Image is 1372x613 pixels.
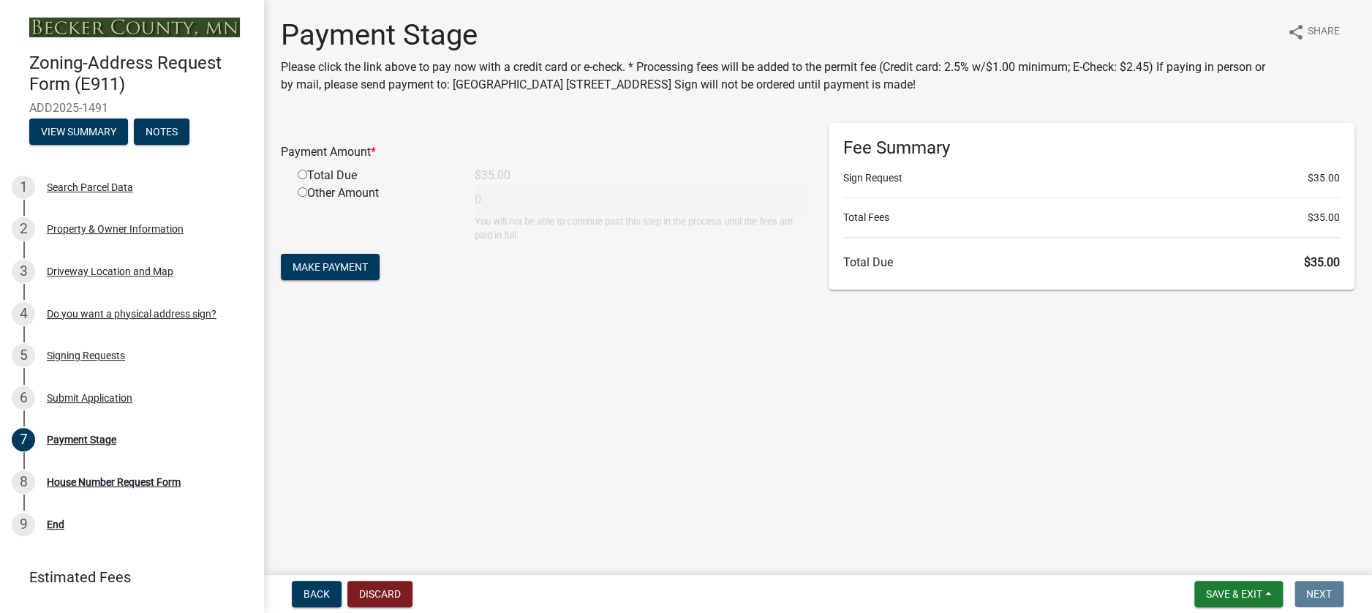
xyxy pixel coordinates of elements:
[292,581,342,607] button: Back
[134,127,189,138] wm-modal-confirm: Notes
[293,261,368,273] span: Make Payment
[1194,581,1283,607] button: Save & Exit
[12,176,35,199] div: 1
[134,119,189,145] button: Notes
[47,519,64,530] div: End
[12,260,35,283] div: 3
[304,588,330,600] span: Back
[47,393,132,403] div: Submit Application
[1304,255,1340,269] span: $35.00
[29,119,128,145] button: View Summary
[270,143,818,161] div: Payment Amount
[281,59,1275,94] p: Please click the link above to pay now with a credit card or e-check. * Processing fees will be a...
[843,138,1340,159] h6: Fee Summary
[47,309,216,319] div: Do you want a physical address sign?
[47,477,181,487] div: House Number Request Form
[1306,588,1332,600] span: Next
[47,435,116,445] div: Payment Stage
[47,350,125,361] div: Signing Requests
[1275,18,1352,46] button: shareShare
[29,18,240,37] img: Becker County, Minnesota
[47,224,184,234] div: Property & Owner Information
[47,182,133,192] div: Search Parcel Data
[281,254,380,280] button: Make Payment
[12,513,35,536] div: 9
[1308,210,1340,225] span: $35.00
[12,217,35,241] div: 2
[843,210,1340,225] li: Total Fees
[47,266,173,277] div: Driveway Location and Map
[843,255,1340,269] h6: Total Due
[281,18,1275,53] h1: Payment Stage
[29,127,128,138] wm-modal-confirm: Summary
[12,563,240,592] a: Estimated Fees
[12,302,35,326] div: 4
[1294,581,1343,607] button: Next
[1308,170,1340,186] span: $35.00
[1287,23,1305,41] i: share
[12,386,35,410] div: 6
[287,184,464,242] div: Other Amount
[29,53,252,95] h4: Zoning-Address Request Form (E911)
[12,344,35,367] div: 5
[287,167,464,184] div: Total Due
[1308,23,1340,41] span: Share
[1206,588,1262,600] span: Save & Exit
[29,101,234,115] span: ADD2025-1491
[12,428,35,451] div: 7
[12,470,35,494] div: 8
[347,581,412,607] button: Discard
[843,170,1340,186] li: Sign Request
